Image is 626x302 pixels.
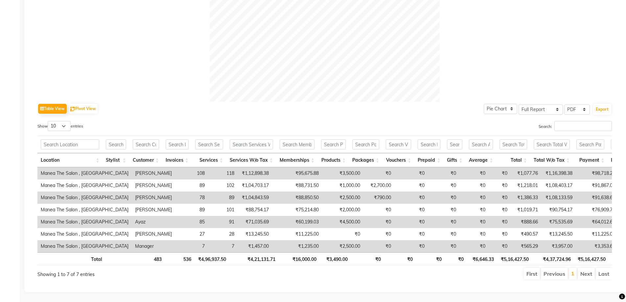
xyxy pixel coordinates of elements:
td: ₹2,500.00 [322,192,363,204]
td: ₹0 [394,179,428,192]
input: Search Memberships [280,139,314,150]
td: Manea The Salon , [GEOGRAPHIC_DATA] [37,204,132,216]
th: ₹16,000.00 [279,252,320,265]
input: Search Total W/o Tax [534,139,570,150]
td: ₹0 [394,240,428,252]
select: Showentries [48,121,71,131]
button: Table View [38,104,67,114]
td: 89 [175,204,208,216]
td: ₹0 [459,216,489,228]
td: 89 [208,192,238,204]
input: Search Payment [576,139,604,150]
td: ₹1,04,703.17 [238,179,272,192]
td: ₹790.00 [363,192,394,204]
td: [PERSON_NAME] [132,192,175,204]
td: 7 [208,240,238,252]
td: Manea The Salon , [GEOGRAPHIC_DATA] [37,179,132,192]
td: ₹11,225.00 [576,228,618,240]
td: ₹1,12,898.38 [238,167,272,179]
td: ₹2,500.00 [322,240,363,252]
td: ₹91,867.09 [576,179,618,192]
td: ₹0 [489,167,511,179]
td: Manea The Salon , [GEOGRAPHIC_DATA] [37,167,132,179]
td: 27 [175,228,208,240]
td: ₹75,214.80 [272,204,322,216]
td: ₹13,245.50 [541,228,576,240]
td: 102 [208,179,238,192]
td: ₹0 [363,216,394,228]
input: Search Vouchers [386,139,411,150]
td: ₹0 [459,192,489,204]
th: Gifts: activate to sort column ascending [444,153,466,167]
td: ₹64,012.60 [576,216,618,228]
img: pivot.png [70,107,75,112]
input: Search Stylist [106,139,126,150]
td: ₹0 [322,228,363,240]
td: ₹2,000.00 [322,204,363,216]
td: ₹0 [459,240,489,252]
td: 89 [175,179,208,192]
button: Export [593,104,611,115]
td: ₹1,077.76 [511,167,541,179]
input: Search Total [499,139,527,150]
th: 483 [132,252,165,265]
td: Manea The Salon , [GEOGRAPHIC_DATA] [37,240,132,252]
th: Total: activate to sort column ascending [496,153,530,167]
td: ₹1,457.00 [238,240,272,252]
td: ₹0 [394,228,428,240]
td: ₹0 [363,228,394,240]
input: Search Services [195,139,223,150]
input: Search Packages [352,139,379,150]
td: 85 [175,216,208,228]
td: ₹1,08,403.17 [541,179,576,192]
th: ₹3,490.00 [320,252,351,265]
td: ₹1,000.00 [322,179,363,192]
input: Search Invoices [166,139,189,150]
td: ₹0 [489,240,511,252]
td: Manea The Salon , [GEOGRAPHIC_DATA] [37,216,132,228]
label: Show entries [37,121,83,131]
td: ₹0 [394,167,428,179]
td: ₹11,225.00 [272,228,322,240]
td: ₹0 [363,204,394,216]
td: ₹0 [428,167,459,179]
td: ₹60,199.03 [272,216,322,228]
td: ₹1,019.71 [511,204,541,216]
th: Products: activate to sort column ascending [318,153,349,167]
td: ₹88,850.50 [272,192,322,204]
td: 7 [175,240,208,252]
input: Search: [554,121,612,131]
td: ₹90,754.17 [541,204,576,216]
td: ₹1,16,398.38 [541,167,576,179]
td: Manager [132,240,175,252]
input: Search Location [41,139,99,150]
label: Search: [539,121,612,131]
td: ₹0 [428,204,459,216]
td: Manea The Salon , [GEOGRAPHIC_DATA] [37,228,132,240]
th: Average: activate to sort column ascending [466,153,496,167]
td: ₹3,500.00 [322,167,363,179]
td: Manea The Salon , [GEOGRAPHIC_DATA] [37,192,132,204]
input: Search Services W/o Tax [230,139,273,150]
th: Prepaid: activate to sort column ascending [414,153,444,167]
th: Packages: activate to sort column ascending [349,153,383,167]
th: 536 [165,252,195,265]
td: 28 [208,228,238,240]
td: ₹1,386.33 [511,192,541,204]
td: ₹0 [428,192,459,204]
th: Stylist: activate to sort column ascending [103,153,129,167]
th: ₹5,16,427.50 [574,252,609,265]
td: 118 [208,167,238,179]
th: ₹4,96,937.50 [195,252,229,265]
td: ₹98,718.26 [576,167,618,179]
th: ₹4,37,724.96 [532,252,574,265]
td: ₹0 [394,192,428,204]
td: ₹0 [394,216,428,228]
th: ₹6,646.33 [467,252,497,265]
th: Total W/o Tax: activate to sort column ascending [530,153,573,167]
th: ₹5,16,427.50 [497,252,532,265]
td: 91 [208,216,238,228]
td: ₹0 [459,228,489,240]
input: Search Products [321,139,346,150]
th: Services W/o Tax: activate to sort column ascending [226,153,276,167]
